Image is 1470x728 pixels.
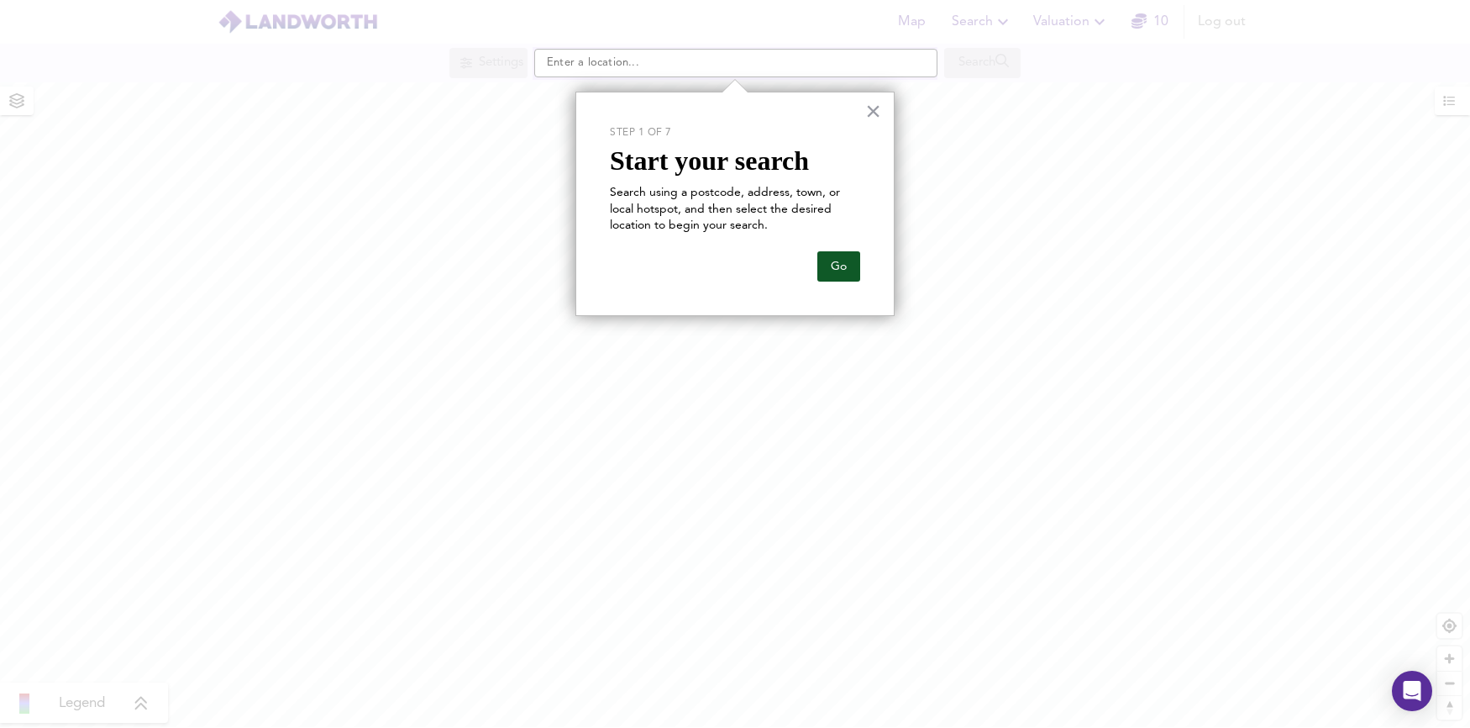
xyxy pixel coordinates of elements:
[1392,671,1432,711] div: Open Intercom Messenger
[817,251,860,282] button: Go
[610,126,860,140] p: Step 1 of 7
[534,49,937,77] input: Enter a location...
[610,145,860,177] p: Start your search
[865,98,881,124] button: Close
[610,185,860,235] p: Search using a postcode, address, town, or local hotspot, and then select the desired location to...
